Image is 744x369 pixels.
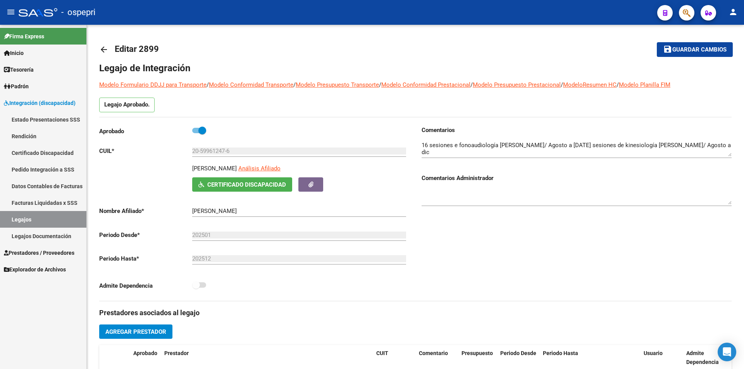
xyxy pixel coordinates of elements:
button: Certificado Discapacidad [192,177,292,192]
span: - ospepri [61,4,95,21]
span: Explorador de Archivos [4,265,66,274]
span: Usuario [644,350,663,356]
p: [PERSON_NAME] [192,164,237,173]
span: Certificado Discapacidad [207,181,286,188]
span: Presupuesto [462,350,493,356]
mat-icon: save [663,45,672,54]
span: Prestadores / Proveedores [4,249,74,257]
p: Aprobado [99,127,192,136]
span: Editar 2899 [115,44,159,54]
a: ModeloResumen HC [563,81,617,88]
a: Modelo Conformidad Prestacional [381,81,470,88]
h3: Prestadores asociados al legajo [99,307,732,318]
span: CUIT [376,350,388,356]
div: Open Intercom Messenger [718,343,736,361]
button: Guardar cambios [657,42,733,57]
h3: Comentarios Administrador [422,174,732,182]
span: Admite Dependencia [686,350,719,365]
a: Modelo Formulario DDJJ para Transporte [99,81,207,88]
span: Inicio [4,49,24,57]
span: Aprobado [133,350,157,356]
a: Modelo Presupuesto Prestacional [473,81,561,88]
span: Prestador [164,350,189,356]
h1: Legajo de Integración [99,62,732,74]
span: Integración (discapacidad) [4,99,76,107]
span: Análisis Afiliado [238,165,281,172]
h3: Comentarios [422,126,732,134]
p: Admite Dependencia [99,281,192,290]
mat-icon: person [728,7,738,17]
span: Periodo Hasta [543,350,578,356]
a: Modelo Conformidad Transporte [209,81,293,88]
mat-icon: menu [6,7,15,17]
a: Modelo Planilla FIM [619,81,670,88]
p: Legajo Aprobado. [99,98,155,112]
span: Firma Express [4,32,44,41]
mat-icon: arrow_back [99,45,108,54]
span: Agregar Prestador [105,328,166,335]
p: Periodo Desde [99,231,192,239]
button: Agregar Prestador [99,324,172,339]
span: Padrón [4,82,29,91]
a: Modelo Presupuesto Transporte [296,81,379,88]
span: Tesorería [4,65,34,74]
p: Periodo Hasta [99,254,192,263]
span: Guardar cambios [672,46,727,53]
span: Comentario [419,350,448,356]
p: Nombre Afiliado [99,207,192,215]
span: Periodo Desde [500,350,536,356]
p: CUIL [99,147,192,155]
